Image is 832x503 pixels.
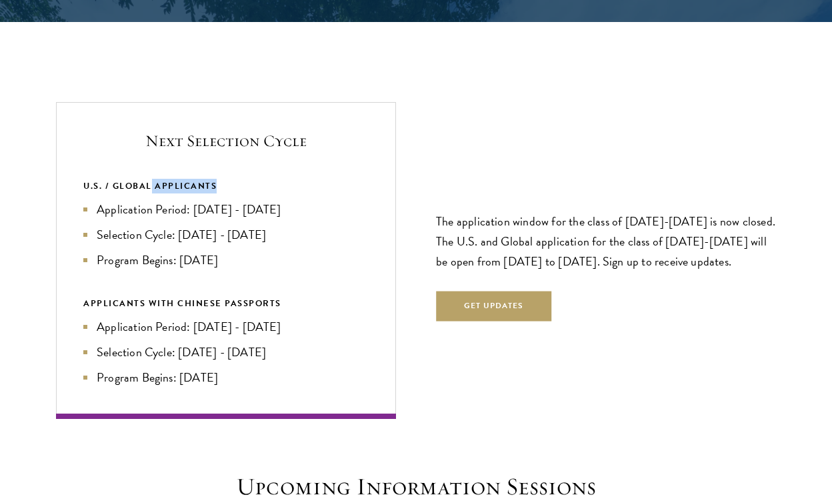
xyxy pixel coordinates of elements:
li: Application Period: [DATE] - [DATE] [83,318,369,336]
li: Selection Cycle: [DATE] - [DATE] [83,343,369,362]
h5: Next Selection Cycle [83,129,369,152]
h2: Upcoming Information Sessions [186,472,646,501]
li: Selection Cycle: [DATE] - [DATE] [83,225,369,244]
li: Application Period: [DATE] - [DATE] [83,200,369,219]
div: U.S. / GLOBAL APPLICANTS [83,179,369,193]
li: Program Begins: [DATE] [83,368,369,387]
p: The application window for the class of [DATE]-[DATE] is now closed. The U.S. and Global applicat... [436,211,776,272]
div: APPLICANTS WITH CHINESE PASSPORTS [83,296,369,311]
button: Get Updates [436,292,552,322]
li: Program Begins: [DATE] [83,251,369,270]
